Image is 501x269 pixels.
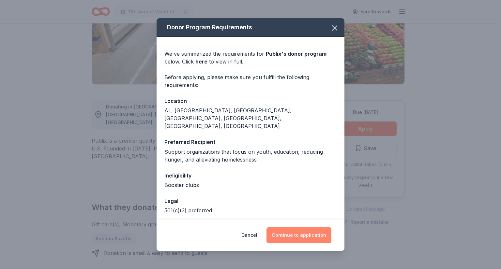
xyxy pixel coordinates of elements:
[164,97,337,105] div: Location
[266,227,331,243] button: Continue to application
[164,148,337,163] div: Support organizations that focus on youth, education, reducing hunger, and alleviating homelessness
[157,18,344,37] div: Donor Program Requirements
[164,106,337,130] div: AL, [GEOGRAPHIC_DATA], [GEOGRAPHIC_DATA], [GEOGRAPHIC_DATA], [GEOGRAPHIC_DATA], [GEOGRAPHIC_DATA]...
[164,206,337,214] div: 501(c)(3) preferred
[164,73,337,89] div: Before applying, please make sure you fulfill the following requirements:
[164,197,337,205] div: Legal
[241,227,257,243] button: Cancel
[195,58,207,65] a: here
[164,181,337,189] div: Booster clubs
[164,138,337,146] div: Preferred Recipient
[164,171,337,180] div: Ineligibility
[266,50,326,57] span: Publix 's donor program
[164,50,337,65] div: We've summarized the requirements for below. Click to view in full.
